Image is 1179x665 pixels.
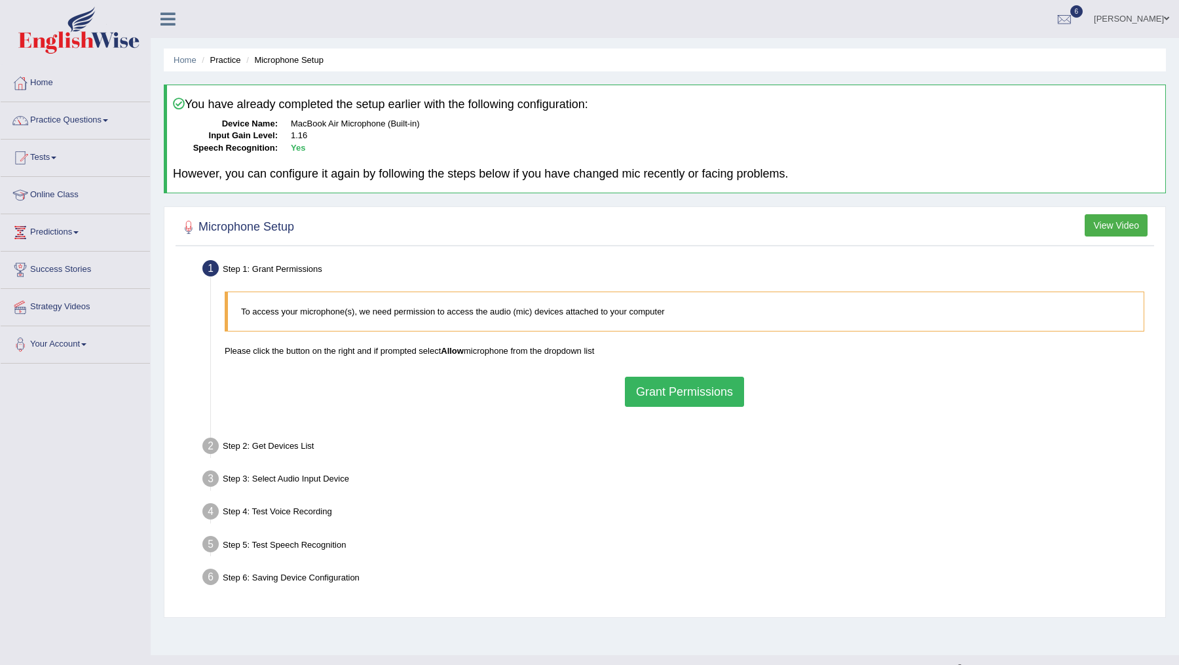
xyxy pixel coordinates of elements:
[196,499,1159,528] div: Step 4: Test Voice Recording
[241,305,1131,318] p: To access your microphone(s), we need permission to access the audio (mic) devices attached to yo...
[173,130,278,142] dt: Input Gain Level:
[1070,5,1083,18] span: 6
[1,214,150,247] a: Predictions
[1,326,150,359] a: Your Account
[625,377,744,407] button: Grant Permissions
[1,65,150,98] a: Home
[291,118,1159,130] dd: MacBook Air Microphone (Built-in)
[441,346,464,356] b: Allow
[1,102,150,135] a: Practice Questions
[1,140,150,172] a: Tests
[198,54,240,66] li: Practice
[174,55,196,65] a: Home
[179,218,294,237] h2: Microphone Setup
[225,345,1144,357] p: Please click the button on the right and if prompted select microphone from the dropdown list
[196,532,1159,561] div: Step 5: Test Speech Recognition
[1,252,150,284] a: Success Stories
[196,434,1159,463] div: Step 2: Get Devices List
[173,118,278,130] dt: Device Name:
[1085,214,1148,237] button: View Video
[291,143,305,153] b: Yes
[173,168,1159,181] h4: However, you can configure it again by following the steps below if you have changed mic recently...
[243,54,324,66] li: Microphone Setup
[291,130,1159,142] dd: 1.16
[173,142,278,155] dt: Speech Recognition:
[1,177,150,210] a: Online Class
[196,256,1159,285] div: Step 1: Grant Permissions
[196,565,1159,594] div: Step 6: Saving Device Configuration
[196,466,1159,495] div: Step 3: Select Audio Input Device
[1,289,150,322] a: Strategy Videos
[173,98,1159,111] h4: You have already completed the setup earlier with the following configuration:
